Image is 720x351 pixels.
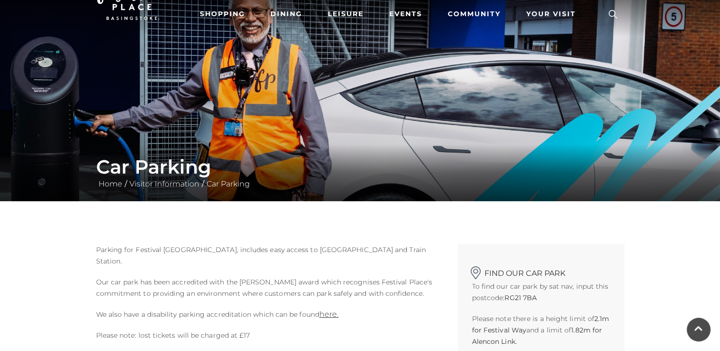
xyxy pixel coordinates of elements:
a: Events [385,5,426,23]
h1: Car Parking [96,156,624,178]
a: Shopping [196,5,249,23]
a: Dining [266,5,306,23]
p: Please note there is a height limit of and a limit of [472,313,610,347]
div: / / [89,156,631,190]
a: Car Parking [204,179,252,188]
p: Please note: lost tickets will be charged at £17 [96,330,444,341]
p: Our car park has been accredited with the [PERSON_NAME] award which recognises Festival Place's c... [96,276,444,299]
strong: RG21 7BA [504,293,537,302]
a: here. [319,310,338,319]
a: Home [96,179,125,188]
p: We also have a disability parking accreditation which can be found [96,309,444,320]
span: Parking for Festival [GEOGRAPHIC_DATA], includes easy access to [GEOGRAPHIC_DATA] and Train Station. [96,245,426,265]
a: Visitor Information [127,179,202,188]
a: Your Visit [523,5,584,23]
a: Community [444,5,504,23]
a: Leisure [324,5,367,23]
span: Your Visit [526,9,576,19]
h2: Find our car park [472,263,610,278]
p: To find our car park by sat nav, input this postcode: [472,281,610,303]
